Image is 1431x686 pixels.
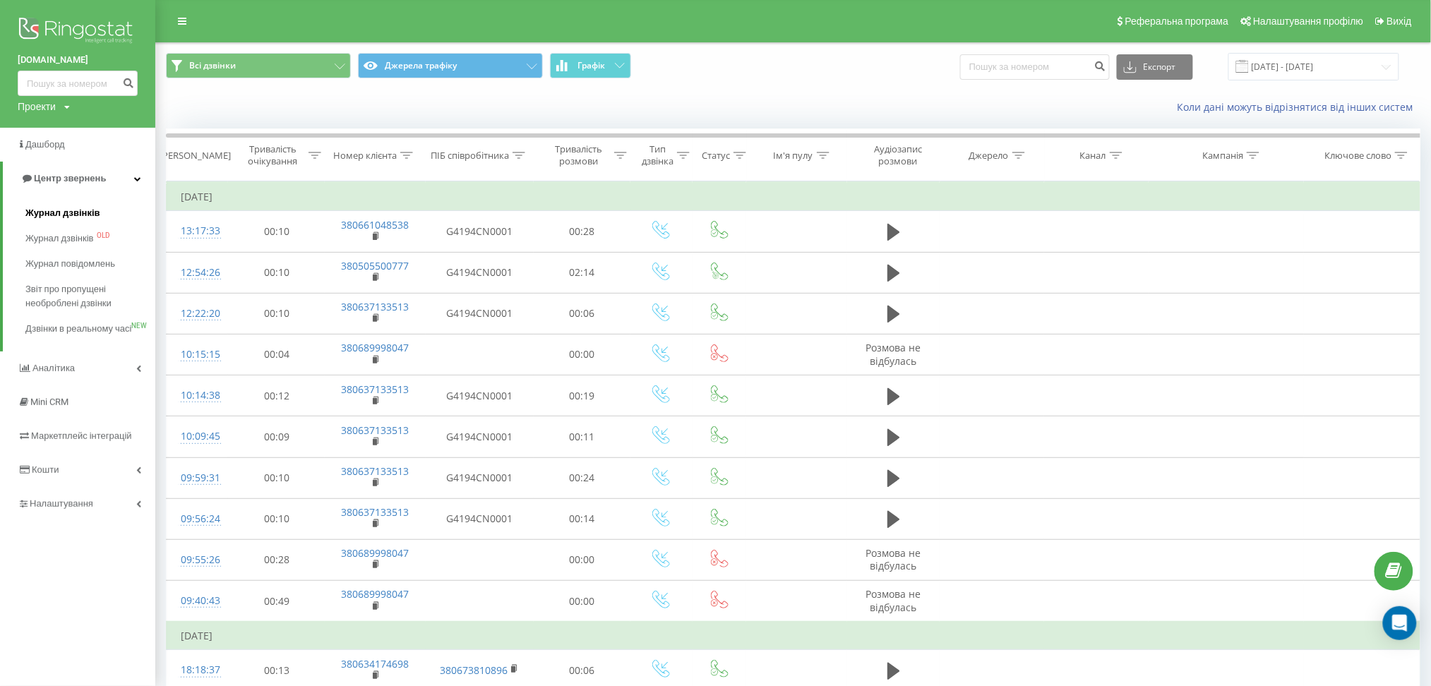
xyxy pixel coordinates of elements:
span: Налаштування профілю [1253,16,1363,27]
a: 380673810896 [440,663,508,677]
div: Канал [1080,150,1106,162]
td: 00:06 [534,293,630,334]
span: Вихід [1387,16,1412,27]
div: Проекти [18,100,56,114]
div: Номер клієнта [333,150,397,162]
a: Журнал дзвінківOLD [25,226,155,251]
div: Аудіозапис розмови [860,143,937,167]
td: 00:00 [534,539,630,580]
div: ПІБ співробітника [431,150,509,162]
div: 12:54:26 [181,259,214,287]
a: 380505500777 [341,259,409,272]
td: G4194CN0001 [426,416,534,457]
div: Тривалість розмови [546,143,611,167]
td: 00:10 [228,211,325,252]
a: 380689998047 [341,341,409,354]
td: 00:04 [228,334,325,375]
a: 380637133513 [341,505,409,519]
td: G4194CN0001 [426,498,534,539]
a: 380689998047 [341,587,409,601]
td: 00:28 [534,211,630,252]
div: [PERSON_NAME] [160,150,232,162]
td: 00:14 [534,498,630,539]
div: 09:56:24 [181,505,214,533]
td: G4194CN0001 [426,293,534,334]
td: 00:10 [228,252,325,293]
a: 380637133513 [341,300,409,313]
td: 00:11 [534,416,630,457]
button: Експорт [1117,54,1193,80]
a: 380637133513 [341,464,409,478]
span: Аналiтика [32,363,75,373]
input: Пошук за номером [18,71,138,96]
td: 00:12 [228,375,325,416]
div: 12:22:20 [181,300,214,327]
span: Журнал повідомлень [25,257,115,271]
td: 00:00 [534,581,630,622]
td: G4194CN0001 [426,457,534,498]
div: 09:40:43 [181,587,214,615]
button: Джерела трафіку [358,53,543,78]
span: Налаштування [30,498,93,509]
span: Журнал дзвінків [25,206,100,220]
span: Дзвінки в реальному часі [25,322,131,336]
a: 380661048538 [341,218,409,231]
a: Журнал дзвінків [25,200,155,226]
td: G4194CN0001 [426,252,534,293]
span: Журнал дзвінків [25,231,93,246]
td: [DATE] [167,183,1420,211]
button: Графік [550,53,631,78]
div: 09:59:31 [181,464,214,492]
a: [DOMAIN_NAME] [18,53,138,67]
div: 10:09:45 [181,423,214,450]
span: Дашборд [25,139,65,150]
td: 00:10 [228,457,325,498]
td: G4194CN0001 [426,375,534,416]
span: Звіт про пропущені необроблені дзвінки [25,282,148,311]
div: 10:14:38 [181,382,214,409]
td: 00:28 [228,539,325,580]
a: Центр звернень [3,162,155,195]
span: Всі дзвінки [189,60,236,71]
td: 00:10 [228,293,325,334]
a: 380689998047 [341,546,409,560]
td: 00:19 [534,375,630,416]
span: Розмова не відбулась [866,587,921,613]
div: Кампанія [1202,150,1243,162]
a: 380637133513 [341,383,409,396]
span: Розмова не відбулась [866,546,921,572]
a: Звіт про пропущені необроблені дзвінки [25,277,155,316]
a: Дзвінки в реальному часіNEW [25,316,155,342]
span: Mini CRM [30,397,68,407]
td: [DATE] [167,622,1420,650]
td: 00:49 [228,581,325,622]
button: Всі дзвінки [166,53,351,78]
div: Тривалість очікування [241,143,305,167]
div: 09:55:26 [181,546,214,574]
span: Кошти [32,464,59,475]
img: Ringostat logo [18,14,138,49]
div: Ключове слово [1324,150,1391,162]
td: 00:24 [534,457,630,498]
a: Журнал повідомлень [25,251,155,277]
td: 00:10 [228,498,325,539]
span: Розмова не відбулась [866,341,921,367]
span: Маркетплейс інтеграцій [31,431,132,441]
td: G4194CN0001 [426,211,534,252]
div: 10:15:15 [181,341,214,368]
td: 02:14 [534,252,630,293]
td: 00:00 [534,334,630,375]
span: Реферальна програма [1125,16,1229,27]
span: Графік [577,61,605,71]
div: Ім'я пулу [774,150,813,162]
a: 380637133513 [341,423,409,437]
div: Тип дзвінка [642,143,673,167]
div: Джерело [969,150,1009,162]
div: Статус [702,150,730,162]
td: 00:09 [228,416,325,457]
div: Open Intercom Messenger [1383,606,1417,640]
span: Центр звернень [34,173,106,183]
div: 18:18:37 [181,656,214,684]
div: 13:17:33 [181,217,214,245]
a: Коли дані можуть відрізнятися вiд інших систем [1178,100,1420,114]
